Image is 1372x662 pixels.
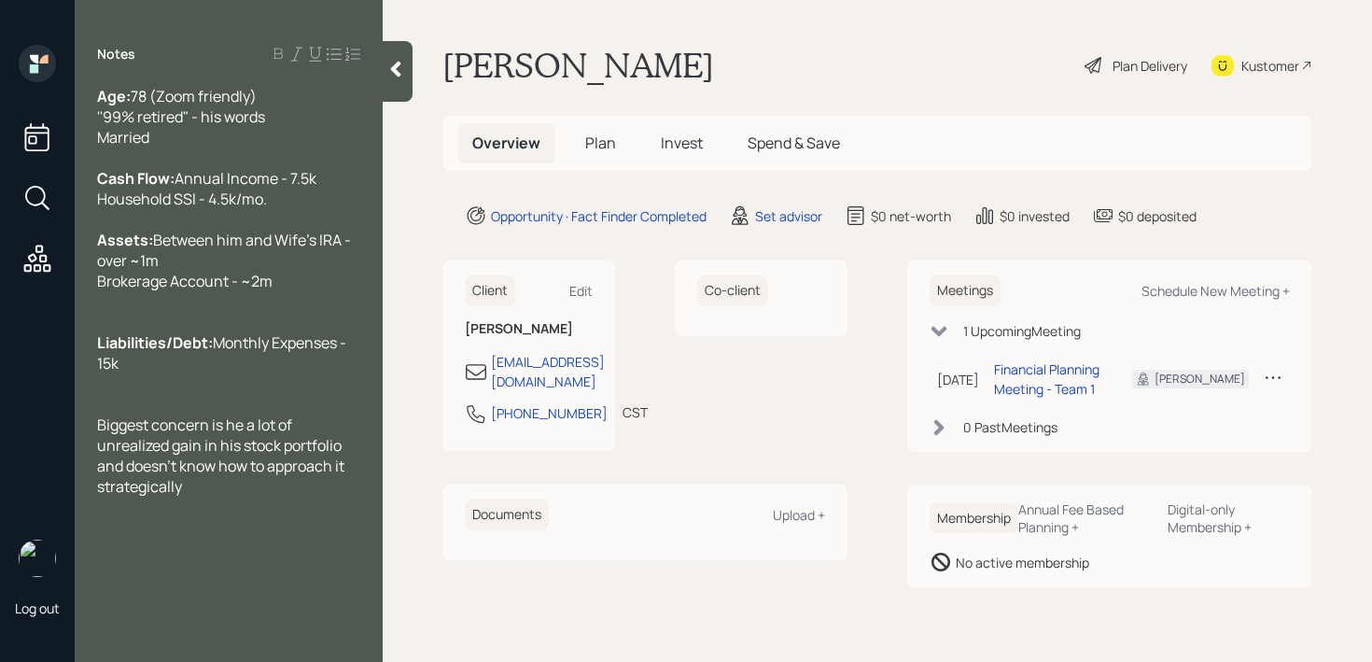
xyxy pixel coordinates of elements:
div: No active membership [956,553,1089,572]
span: Annual Income - 7.5k Household SSI - 4.5k/mo. [97,168,316,209]
div: Digital-only Membership + [1168,500,1290,536]
div: [EMAIL_ADDRESS][DOMAIN_NAME] [491,352,605,391]
div: Schedule New Meeting + [1141,282,1290,300]
div: [PERSON_NAME] [1155,371,1245,387]
div: Plan Delivery [1113,56,1187,76]
span: Liabilities/Debt: [97,332,213,353]
h6: Co-client [697,275,768,306]
h6: Meetings [930,275,1001,306]
div: 1 Upcoming Meeting [963,321,1081,341]
div: Upload + [773,506,825,524]
div: $0 deposited [1118,206,1197,226]
span: Cash Flow: [97,168,175,189]
span: Overview [472,133,540,153]
h6: Client [465,275,515,306]
span: Between him and Wife's IRA - over ~1m Brokerage Account - ~2m [97,230,354,291]
div: 0 Past Meeting s [963,417,1057,437]
label: Notes [97,45,135,63]
div: CST [623,402,648,422]
span: Age: [97,86,131,106]
img: retirable_logo.png [19,540,56,577]
span: Biggest concern is he a lot of unrealized gain in his stock portfolio and doesn't know how to app... [97,415,347,497]
div: Log out [15,599,60,617]
div: Kustomer [1241,56,1299,76]
div: Opportunity · Fact Finder Completed [491,206,707,226]
span: Assets: [97,230,153,250]
h6: Documents [465,500,549,530]
div: [PHONE_NUMBER] [491,403,608,423]
div: Financial Planning Meeting - Team 1 [994,359,1102,399]
h1: [PERSON_NAME] [442,45,714,86]
div: $0 net-worth [871,206,951,226]
span: Plan [585,133,616,153]
h6: Membership [930,503,1018,534]
div: Edit [569,282,593,300]
span: ''99% retired" - his words [97,106,265,127]
span: Invest [661,133,703,153]
span: Married [97,127,149,148]
div: [DATE] [937,370,979,389]
div: Annual Fee Based Planning + [1018,500,1153,536]
div: Set advisor [755,206,822,226]
div: $0 invested [1000,206,1070,226]
span: Spend & Save [748,133,840,153]
span: 78 (Zoom friendly) [131,86,257,106]
span: Monthly Expenses - 15k [97,332,349,373]
h6: [PERSON_NAME] [465,321,593,337]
